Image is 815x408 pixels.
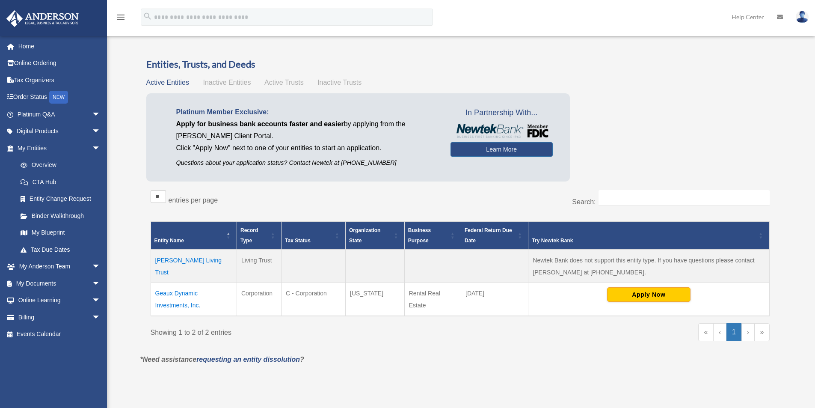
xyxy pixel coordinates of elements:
[143,12,152,21] i: search
[146,58,774,71] h3: Entities, Trusts, and Deeds
[92,309,109,326] span: arrow_drop_down
[240,227,258,244] span: Record Type
[6,309,113,326] a: Billingarrow_drop_down
[6,326,113,343] a: Events Calendar
[450,142,553,157] a: Learn More
[455,124,548,138] img: NewtekBankLogoSM.png
[12,191,109,208] a: Entity Change Request
[698,323,713,341] a: First
[12,241,109,258] a: Tax Due Dates
[12,157,105,174] a: Overview
[755,323,770,341] a: Last
[140,356,304,363] em: *Need assistance ?
[465,227,512,244] span: Federal Return Due Date
[12,207,109,224] a: Binder Walkthrough
[404,283,461,316] td: Rental Real Estate
[49,91,68,104] div: NEW
[6,140,109,157] a: My Entitiesarrow_drop_down
[282,222,346,250] th: Tax Status: Activate to sort
[6,123,113,140] a: Digital Productsarrow_drop_down
[176,106,438,118] p: Platinum Member Exclusive:
[176,120,344,128] span: Apply for business bank accounts faster and easier
[169,197,218,204] label: entries per page
[12,224,109,241] a: My Blueprint
[196,356,300,363] a: requesting an entity dissolution
[92,123,109,140] span: arrow_drop_down
[146,79,189,86] span: Active Entities
[151,283,237,316] td: Geaux Dynamic Investments, Inc.
[203,79,251,86] span: Inactive Entities
[4,10,81,27] img: Anderson Advisors Platinum Portal
[92,106,109,123] span: arrow_drop_down
[285,238,311,244] span: Tax Status
[741,323,755,341] a: Next
[176,142,438,154] p: Click "Apply Now" next to one of your entities to start an application.
[6,106,113,123] a: Platinum Q&Aarrow_drop_down
[408,227,431,244] span: Business Purpose
[607,287,691,302] button: Apply Now
[6,258,113,275] a: My Anderson Teamarrow_drop_down
[6,292,113,309] a: Online Learningarrow_drop_down
[528,250,769,283] td: Newtek Bank does not support this entity type. If you have questions please contact [PERSON_NAME]...
[6,38,113,55] a: Home
[92,258,109,276] span: arrow_drop_down
[713,323,726,341] a: Previous
[116,12,126,22] i: menu
[151,323,454,339] div: Showing 1 to 2 of 2 entries
[346,283,405,316] td: [US_STATE]
[237,222,281,250] th: Record Type: Activate to sort
[92,292,109,310] span: arrow_drop_down
[237,283,281,316] td: Corporation
[796,11,809,23] img: User Pic
[6,55,113,72] a: Online Ordering
[317,79,362,86] span: Inactive Trusts
[461,283,528,316] td: [DATE]
[461,222,528,250] th: Federal Return Due Date: Activate to sort
[349,227,380,244] span: Organization State
[12,173,109,191] a: CTA Hub
[726,323,741,341] a: 1
[346,222,405,250] th: Organization State: Activate to sort
[116,15,126,22] a: menu
[6,71,113,89] a: Tax Organizers
[6,89,113,106] a: Order StatusNEW
[237,250,281,283] td: Living Trust
[6,275,113,292] a: My Documentsarrow_drop_down
[92,275,109,292] span: arrow_drop_down
[282,283,346,316] td: C - Corporation
[176,118,438,142] p: by applying from the [PERSON_NAME] Client Portal.
[532,235,756,246] div: Try Newtek Bank
[92,140,109,157] span: arrow_drop_down
[264,79,304,86] span: Active Trusts
[528,222,769,250] th: Try Newtek Bank : Activate to sort
[572,198,596,205] label: Search:
[450,106,553,120] span: In Partnership With...
[404,222,461,250] th: Business Purpose: Activate to sort
[154,238,184,244] span: Entity Name
[151,250,237,283] td: [PERSON_NAME] Living Trust
[151,222,237,250] th: Entity Name: Activate to invert sorting
[176,158,438,168] p: Questions about your application status? Contact Newtek at [PHONE_NUMBER]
